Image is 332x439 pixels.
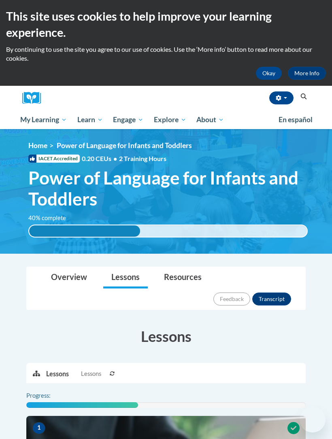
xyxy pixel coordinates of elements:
[77,115,103,125] span: Learn
[256,67,282,80] button: Okay
[22,92,47,104] img: Logo brand
[29,225,140,237] div: 40% complete
[28,155,80,163] span: IACET Accredited
[26,391,73,400] label: Progress:
[213,293,250,305] button: Feedback
[156,267,210,288] a: Resources
[279,115,313,124] span: En español
[28,214,75,223] label: 40% complete
[154,115,186,125] span: Explore
[108,110,149,129] a: Engage
[196,115,224,125] span: About
[252,293,291,305] button: Transcript
[72,110,108,129] a: Learn
[103,267,148,288] a: Lessons
[81,369,101,378] span: Lessons
[32,422,45,434] span: 1
[273,111,318,128] a: En español
[22,92,47,104] a: Cox Campus
[20,115,67,125] span: My Learning
[28,167,308,210] span: Power of Language for Infants and Toddlers
[119,155,166,162] span: 2 Training Hours
[298,92,310,102] button: Search
[14,110,318,129] div: Main menu
[288,67,326,80] a: More Info
[26,326,306,346] h3: Lessons
[6,8,326,41] h2: This site uses cookies to help improve your learning experience.
[43,267,95,288] a: Overview
[149,110,192,129] a: Explore
[269,91,294,104] button: Account Settings
[82,154,119,163] span: 0.20 CEUs
[28,141,47,150] a: Home
[57,141,192,150] span: Power of Language for Infants and Toddlers
[15,110,72,129] a: My Learning
[113,155,117,162] span: •
[6,45,326,63] p: By continuing to use the site you agree to our use of cookies. Use the ‘More info’ button to read...
[113,115,143,125] span: Engage
[46,369,69,378] p: Lessons
[300,407,326,433] iframe: Button to launch messaging window
[192,110,230,129] a: About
